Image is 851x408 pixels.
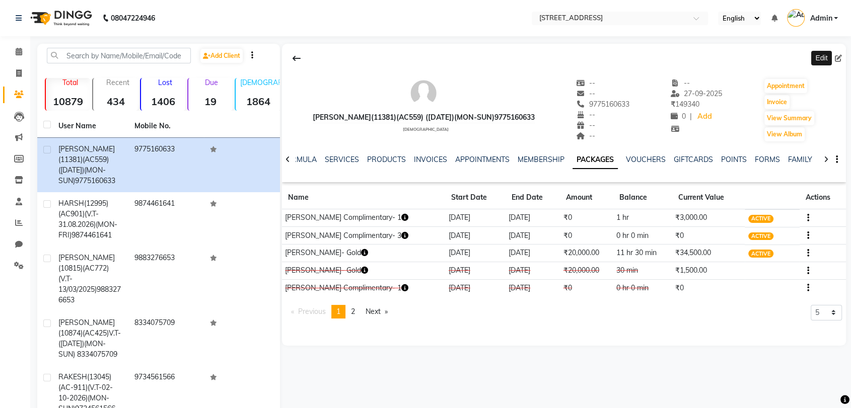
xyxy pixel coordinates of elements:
span: -- [671,78,690,88]
span: ([DATE])(MON-SUN)9775160633 [58,166,115,185]
td: 11 hr 30 min [613,244,672,262]
th: User Name [52,115,128,138]
button: View Summary [764,111,814,125]
span: -- [576,78,595,88]
a: Add [696,110,714,124]
span: V.T-([DATE])(MON-SUN) 8334075709 [58,329,121,359]
td: [DATE] [445,279,506,297]
td: [PERSON_NAME]- Gold [282,262,446,279]
span: 27-09-2025 [671,89,722,98]
span: ₹ [671,100,675,109]
span: [PERSON_NAME](10874)(AC425) [58,318,115,338]
a: Next [361,305,393,318]
td: ₹0 [672,279,745,297]
a: POINTS [721,155,747,164]
p: [DEMOGRAPHIC_DATA] [240,78,280,87]
a: PRODUCTS [367,155,406,164]
td: [DATE] [506,244,560,262]
span: 2 [351,307,355,316]
a: Add Client [200,49,243,63]
p: Total [50,78,90,87]
p: Lost [145,78,185,87]
td: 0 hr 0 min [613,279,672,297]
nav: Pagination [286,305,393,318]
td: 9775160633 [128,138,204,192]
td: ₹20,000.00 [560,244,613,262]
strong: 434 [93,95,137,108]
td: 9883276653 [128,247,204,311]
span: 9775160633 [576,100,629,109]
th: Amount [560,186,613,209]
p: Due [190,78,233,87]
td: [PERSON_NAME]- Gold [282,244,446,262]
img: avatar [408,78,439,108]
span: | [690,111,692,122]
th: Balance [613,186,672,209]
td: [DATE] [506,262,560,279]
td: [DATE] [445,262,506,279]
td: 8334075709 [128,311,204,366]
strong: 19 [188,95,233,108]
td: ₹0 [672,227,745,244]
td: 9874461641 [128,192,204,247]
span: -- [576,89,595,98]
div: Back to Client [286,49,307,68]
td: ₹0 [560,209,613,227]
div: [PERSON_NAME](11381)(AC559) ([DATE])(MON-SUN)9775160633 [313,112,535,123]
td: [DATE] [445,227,506,244]
a: PACKAGES [573,151,618,169]
b: 08047224946 [111,4,155,32]
td: ₹0 [560,227,613,244]
span: ACTIVE [748,215,774,223]
span: 0 [671,112,686,121]
td: [PERSON_NAME] Complimentary- 3 [282,227,446,244]
span: -- [576,121,595,130]
strong: 1864 [236,95,280,108]
td: [DATE] [506,279,560,297]
th: Mobile No. [128,115,204,138]
span: HARSH(12995)(AC901)(V.T-31.08.2026) [58,199,108,229]
span: 1 [336,307,340,316]
td: [PERSON_NAME] Complimentary- 1 [282,209,446,227]
span: [PERSON_NAME](11381)(AC559) [58,144,115,164]
span: ACTIVE [748,250,774,258]
span: -- [576,110,595,119]
td: 1 hr [613,209,672,227]
td: [DATE] [506,209,560,227]
td: [DATE] [506,227,560,244]
td: ₹34,500.00 [672,244,745,262]
td: ₹1,500.00 [672,262,745,279]
span: [DEMOGRAPHIC_DATA] [403,127,449,132]
span: ACTIVE [748,232,774,240]
span: -- [576,131,595,140]
a: MEMBERSHIP [518,155,564,164]
a: GIFTCARDS [674,155,713,164]
td: ₹3,000.00 [672,209,745,227]
th: Name [282,186,446,209]
th: Start Date [445,186,506,209]
span: CONSUMED [748,285,786,293]
a: APPOINTMENTS [455,155,510,164]
input: Search by Name/Mobile/Email/Code [47,48,191,63]
a: FORMULA [282,155,317,164]
td: [DATE] [445,244,506,262]
th: End Date [506,186,560,209]
button: View Album [764,127,805,141]
button: Appointment [764,79,807,93]
img: logo [26,4,95,32]
img: Admin [787,9,805,27]
td: [PERSON_NAME] Complimentary- 1 [282,279,446,297]
td: ₹20,000.00 [560,262,613,279]
span: CONSUMED [748,267,786,275]
a: VOUCHERS [626,155,666,164]
a: INVOICES [414,155,447,164]
span: Admin [810,13,832,24]
span: [PERSON_NAME](10815)(AC772)(V.T-13/03/2025) [58,253,115,294]
button: Invoice [764,95,790,109]
td: ₹0 [560,279,613,297]
a: FAMILY [788,155,812,164]
th: Actions [800,186,846,209]
a: SERVICES [325,155,359,164]
a: FORMS [755,155,780,164]
span: 149340 [671,100,699,109]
